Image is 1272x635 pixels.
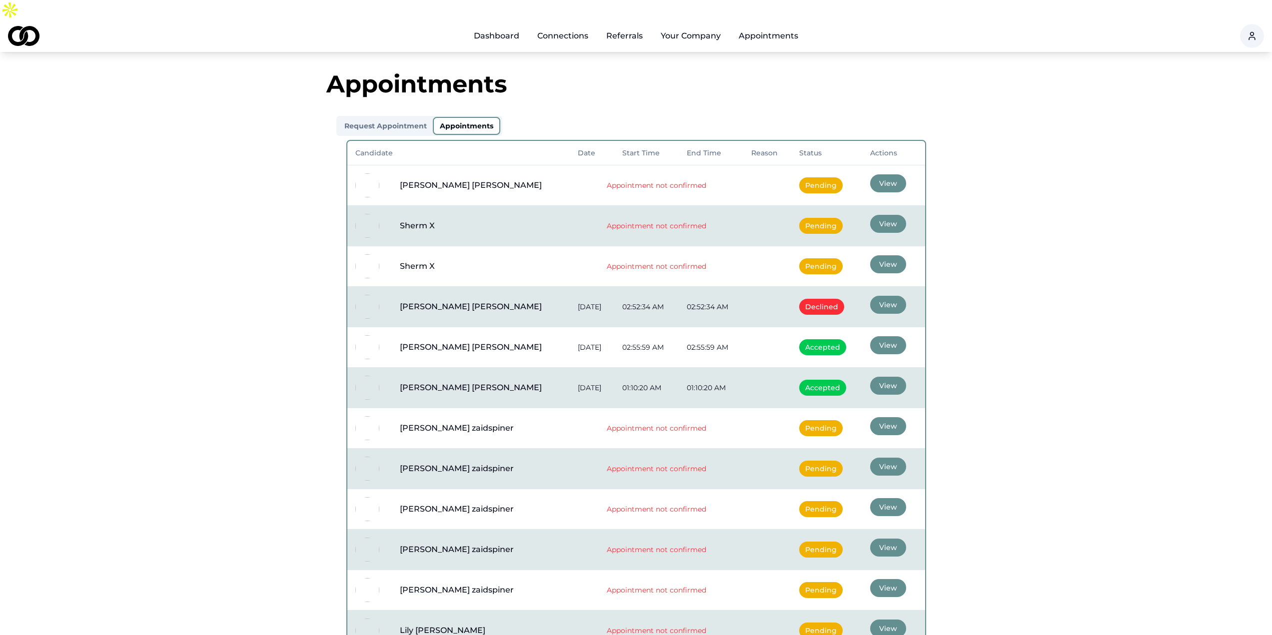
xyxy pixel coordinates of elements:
[326,72,946,96] div: Appointments
[400,260,561,272] a: Sherm X
[799,380,846,396] span: Accepted
[400,503,561,515] a: [PERSON_NAME] zaidspiner
[799,299,844,315] span: Declined
[614,141,679,165] th: Start Time
[799,501,843,517] span: Pending
[400,422,561,434] a: [PERSON_NAME] zaidspiner
[799,339,846,355] span: Accepted
[870,579,906,597] button: View
[8,26,39,46] img: logo
[679,286,743,327] td: 02:52:34 AM
[400,220,561,232] a: Sherm X
[570,205,743,246] td: Appointment not confirmed
[799,461,843,477] span: Pending
[870,255,906,273] button: View
[614,286,679,327] td: 02:52:34 AM
[870,336,906,354] button: View
[570,246,743,286] td: Appointment not confirmed
[870,215,906,233] button: View
[731,26,806,46] a: Appointments
[799,542,843,558] span: Pending
[799,582,843,598] span: Pending
[400,341,561,353] a: [PERSON_NAME] [PERSON_NAME]
[870,458,906,476] button: View
[570,408,743,448] td: Appointment not confirmed
[679,327,743,367] td: 02:55:59 AM
[870,498,906,516] button: View
[653,26,729,46] button: Your Company
[347,141,570,165] th: Candidate
[466,26,806,46] nav: Main
[570,529,743,570] td: Appointment not confirmed
[400,584,561,596] a: [PERSON_NAME] zaidspiner
[614,327,679,367] td: 02:55:59 AM
[870,296,906,314] button: View
[400,463,561,475] a: [PERSON_NAME] zaidspiner
[791,141,862,165] th: Status
[570,367,614,408] td: [DATE]
[743,141,791,165] th: Reason
[529,26,596,46] a: Connections
[400,544,561,556] a: [PERSON_NAME] zaidspiner
[570,489,743,529] td: Appointment not confirmed
[570,448,743,489] td: Appointment not confirmed
[799,420,843,436] span: Pending
[570,165,743,205] td: Appointment not confirmed
[799,258,843,274] span: Pending
[799,177,843,193] span: Pending
[870,377,906,395] button: View
[570,141,614,165] th: Date
[570,570,743,610] td: Appointment not confirmed
[400,301,561,313] a: [PERSON_NAME] [PERSON_NAME]
[466,26,527,46] a: Dashboard
[598,26,651,46] a: Referrals
[400,179,561,191] a: [PERSON_NAME] [PERSON_NAME]
[799,218,843,234] span: Pending
[400,382,561,394] a: [PERSON_NAME] [PERSON_NAME]
[870,174,906,192] button: View
[433,117,500,135] button: Appointments
[338,118,433,134] button: Request Appointment
[570,327,614,367] td: [DATE]
[870,539,906,557] button: View
[862,141,925,165] th: Actions
[679,367,743,408] td: 01:10:20 AM
[870,417,906,435] button: View
[679,141,743,165] th: End Time
[614,367,679,408] td: 01:10:20 AM
[570,286,614,327] td: [DATE]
